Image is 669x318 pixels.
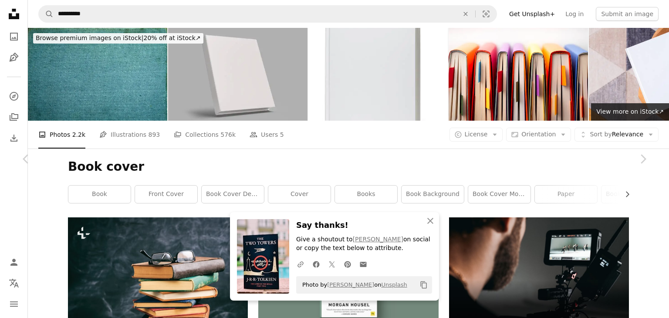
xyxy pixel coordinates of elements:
[280,130,284,139] span: 5
[449,128,503,142] button: License
[402,186,464,203] a: book background
[298,278,407,292] span: Photo by on
[504,7,560,21] a: Get Unsplash+
[601,186,664,203] a: book cover texture
[355,255,371,273] a: Share over email
[340,255,355,273] a: Share on Pinterest
[591,103,669,121] a: View more on iStock↗
[590,131,612,138] span: Sort by
[68,273,248,281] a: Education concept. Old books and eye glasses on blackboard background
[202,186,264,203] a: book cover design
[5,274,23,292] button: Language
[168,28,307,121] img: Blank Magazine or Book cover mockup design isolated on white background. Template for presentatio...
[535,186,597,203] a: paper
[36,34,143,41] span: Browse premium images on iStock |
[308,28,448,121] img: Blank Book
[5,254,23,271] a: Log in / Sign up
[416,277,431,292] button: Copy to clipboard
[596,108,664,115] span: View more on iStock ↗
[456,6,475,22] button: Clear
[250,121,284,149] a: Users 5
[5,295,23,313] button: Menu
[449,28,588,121] img: Colored books seen from above with bookmark
[335,186,397,203] a: books
[149,130,160,139] span: 893
[353,236,403,243] a: [PERSON_NAME]
[39,6,54,22] button: Search Unsplash
[324,255,340,273] a: Share on Twitter
[68,159,629,175] h1: Book cover
[135,186,197,203] a: front cover
[220,130,236,139] span: 576k
[268,186,331,203] a: cover
[560,7,589,21] a: Log in
[38,5,497,23] form: Find visuals sitewide
[296,235,432,253] p: Give a shoutout to on social or copy the text below to attribute.
[99,121,160,149] a: Illustrations 893
[521,131,556,138] span: Orientation
[308,255,324,273] a: Share on Facebook
[468,186,530,203] a: book cover mockup
[476,6,497,22] button: Visual search
[5,108,23,126] a: Collections
[5,88,23,105] a: Explore
[327,281,374,288] a: [PERSON_NAME]
[36,34,201,41] span: 20% off at iStock ↗
[465,131,488,138] span: License
[381,281,407,288] a: Unsplash
[617,117,669,201] a: Next
[574,128,659,142] button: Sort byRelevance
[68,186,131,203] a: book
[5,28,23,45] a: Photos
[296,219,432,232] h3: Say thanks!
[506,128,571,142] button: Orientation
[590,130,643,139] span: Relevance
[596,7,659,21] button: Submit an image
[28,28,167,121] img: Old Book Cover Background
[28,28,209,49] a: Browse premium images on iStock|20% off at iStock↗
[5,49,23,66] a: Illustrations
[174,121,236,149] a: Collections 576k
